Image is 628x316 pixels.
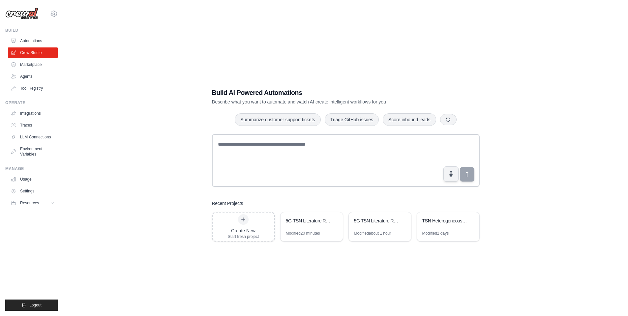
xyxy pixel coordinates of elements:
[212,99,434,105] p: Describe what you want to automate and watch AI create intelligent workflows for you
[8,47,58,58] a: Crew Studio
[286,217,331,224] div: 5G-TSN Literature Review Automation
[8,174,58,185] a: Usage
[354,217,399,224] div: 5G TSN Literature Review Research
[286,231,320,236] div: Modified 20 minutes
[235,113,320,126] button: Summarize customer support tickets
[422,231,449,236] div: Modified 2 days
[228,234,259,239] div: Start fresh project
[29,302,42,308] span: Logout
[325,113,379,126] button: Triage GitHub issues
[8,186,58,196] a: Settings
[383,113,436,126] button: Score inbound leads
[443,166,459,182] button: Click to speak your automation idea
[8,108,58,119] a: Integrations
[8,198,58,208] button: Resources
[228,227,259,234] div: Create New
[354,231,391,236] div: Modified about 1 hour
[440,114,457,125] button: Get new suggestions
[8,59,58,70] a: Marketplace
[5,100,58,105] div: Operate
[5,166,58,171] div: Manage
[422,217,467,224] div: TSN Heterogeneous Networks Academic Research and Analysis
[5,300,58,311] button: Logout
[8,132,58,142] a: LLM Connections
[8,36,58,46] a: Automations
[8,71,58,82] a: Agents
[5,28,58,33] div: Build
[8,83,58,94] a: Tool Registry
[20,200,39,206] span: Resources
[8,144,58,159] a: Environment Variables
[8,120,58,130] a: Traces
[5,8,38,20] img: Logo
[212,88,434,97] h1: Build AI Powered Automations
[212,200,243,207] h3: Recent Projects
